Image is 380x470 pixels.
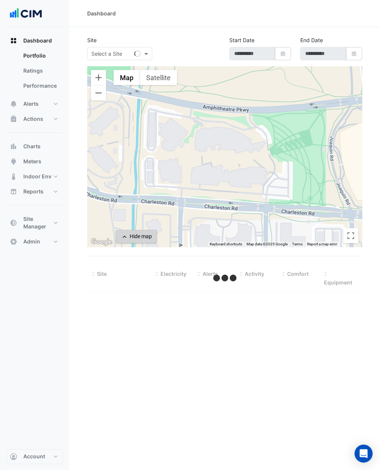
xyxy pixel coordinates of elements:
span: Dashboard [23,37,52,44]
span: Comfort [287,271,308,277]
app-icon: Meters [10,158,17,165]
div: Dashboard [6,48,63,96]
a: Terms (opens in new tab) [292,242,303,246]
button: Meters [6,154,63,169]
button: Zoom out [91,85,106,100]
span: Site Manager [23,215,52,230]
a: Ratings [17,63,63,78]
button: Show street map [114,70,140,85]
app-icon: Actions [10,115,17,123]
label: Start Date [229,36,254,44]
button: Indoor Env [6,169,63,184]
app-icon: Admin [10,238,17,245]
span: Activity [245,271,264,277]
span: Meters [23,158,41,165]
img: Company Logo [9,6,43,21]
button: Dashboard [6,33,63,48]
button: Actions [6,111,63,126]
app-icon: Charts [10,143,17,150]
div: Hide map [130,233,152,240]
button: Site Manager [6,211,63,234]
a: Report a map error [307,242,337,246]
span: Reports [23,188,44,195]
app-icon: Dashboard [10,37,17,44]
button: Hide map [116,230,157,243]
button: Show satellite imagery [140,70,177,85]
span: Actions [23,115,43,123]
button: Toggle fullscreen view [343,228,358,243]
button: Keyboard shortcuts [210,242,242,247]
div: Open Intercom Messenger [354,444,372,462]
span: Equipment [324,279,352,286]
span: Alerts [23,100,39,108]
span: Charts [23,143,41,150]
button: Admin [6,234,63,249]
app-icon: Site Manager [10,219,17,227]
button: Account [6,449,63,464]
button: Zoom in [91,70,106,85]
label: Site [87,36,97,44]
a: Open this area in Google Maps (opens a new window) [89,237,114,247]
img: Google [89,237,114,247]
span: Alerts [203,271,218,277]
div: Dashboard [87,9,116,17]
span: Electricity [160,271,186,277]
button: Reports [6,184,63,199]
app-icon: Alerts [10,100,17,108]
a: Performance [17,78,63,93]
app-icon: Reports [10,188,17,195]
a: Portfolio [17,48,63,63]
label: End Date [300,36,322,44]
span: Map data ©2025 Google [247,242,288,246]
app-icon: Indoor Env [10,173,17,180]
button: Charts [6,139,63,154]
span: Indoor Env [23,173,51,180]
button: Alerts [6,96,63,111]
span: Admin [23,238,40,245]
span: Account [23,453,45,460]
span: Site [97,271,107,277]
